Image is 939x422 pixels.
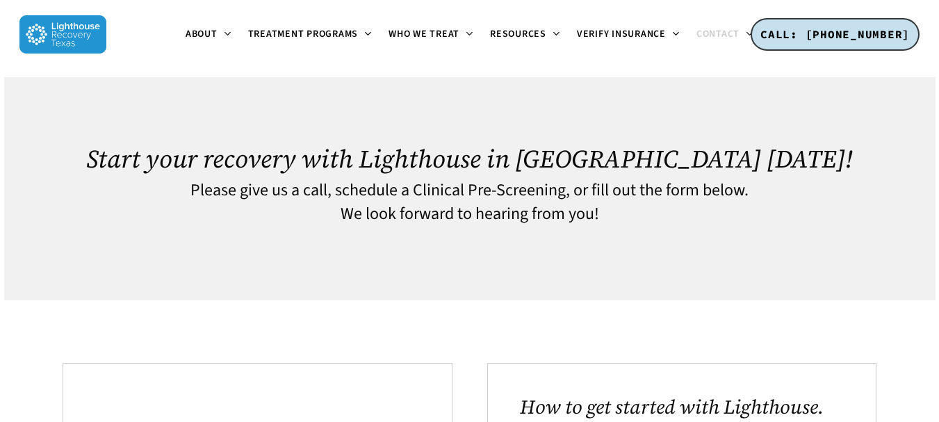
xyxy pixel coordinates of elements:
[389,27,459,41] span: Who We Treat
[569,29,688,40] a: Verify Insurance
[63,181,876,200] h4: Please give us a call, schedule a Clinical Pre-Screening, or fill out the form below.
[520,396,843,418] h2: How to get started with Lighthouse.
[760,27,910,41] span: CALL: [PHONE_NUMBER]
[751,18,920,51] a: CALL: [PHONE_NUMBER]
[688,29,762,40] a: Contact
[696,27,740,41] span: Contact
[19,15,106,54] img: Lighthouse Recovery Texas
[577,27,666,41] span: Verify Insurance
[186,27,218,41] span: About
[482,29,569,40] a: Resources
[63,145,876,173] h1: Start your recovery with Lighthouse in [GEOGRAPHIC_DATA] [DATE]!
[63,205,876,223] h4: We look forward to hearing from you!
[248,27,359,41] span: Treatment Programs
[177,29,240,40] a: About
[380,29,482,40] a: Who We Treat
[240,29,381,40] a: Treatment Programs
[490,27,546,41] span: Resources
